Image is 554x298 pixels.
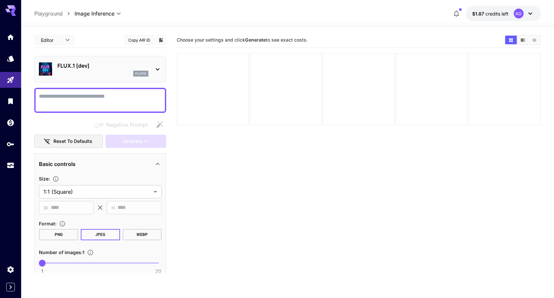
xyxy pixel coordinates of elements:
div: Models [7,54,15,63]
span: Choose your settings and click to see exact costs. [177,37,308,43]
p: FLUX.1 [dev] [57,62,148,70]
span: Format : [39,221,56,226]
div: API Keys [7,140,15,148]
button: Expand sidebar [6,283,15,291]
span: Editor [41,37,61,44]
div: Usage [7,161,15,170]
b: Generate [245,37,266,43]
div: Playground [7,76,15,84]
button: Adjust the dimensions of the generated image by specifying its width and height in pixels, or sel... [50,176,62,182]
button: Reset to defaults [34,135,103,148]
button: PNG [39,229,78,240]
span: 1:1 (Square) [44,188,151,196]
div: Settings [7,265,15,274]
button: $1.8689AG [466,6,541,21]
span: credits left [485,11,508,17]
button: JPEG [81,229,120,240]
span: 20 [155,268,161,275]
span: Negative prompts are not compatible with the selected model. [93,120,153,129]
div: Wallet [7,118,15,127]
div: Home [7,33,15,41]
span: Number of images : 1 [39,249,84,255]
span: $1.87 [472,11,485,17]
span: W [44,204,48,212]
span: Image Inference [75,10,114,17]
button: Choose the file format for the output image. [56,220,68,227]
p: Basic controls [39,160,76,168]
nav: breadcrumb [34,10,75,17]
div: $1.8689 [472,10,508,17]
span: Size : [39,176,50,182]
span: H [111,204,115,212]
span: Negative Prompt [106,121,148,129]
a: Playground [34,10,63,17]
div: Basic controls [39,156,162,172]
button: Show images in video view [517,36,529,44]
button: Show images in list view [529,36,540,44]
button: Add to library [158,36,164,44]
div: Library [7,97,15,105]
div: Show images in grid viewShow images in video viewShow images in list view [505,35,541,45]
button: Copy AIR ID [125,35,154,45]
div: FLUX.1 [dev]flux1d [39,59,162,79]
button: Show images in grid view [505,36,517,44]
div: AG [514,9,524,18]
button: WEBP [123,229,162,240]
button: Specify how many images to generate in a single request. Each image generation will be charged se... [84,249,96,256]
p: flux1d [135,71,146,76]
